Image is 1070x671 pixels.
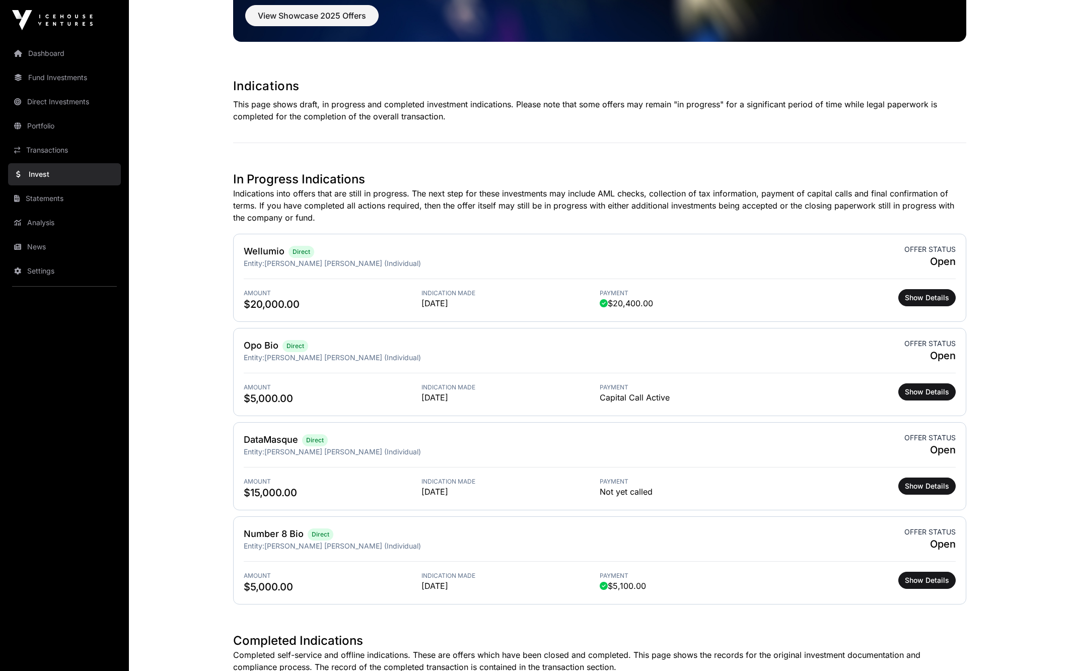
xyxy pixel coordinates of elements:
[421,486,600,498] span: [DATE]
[244,486,422,500] span: $15,000.00
[904,527,956,537] span: Offer status
[8,260,121,282] a: Settings
[244,528,304,539] a: Number 8 Bio
[905,293,949,303] span: Show Details
[600,580,646,592] span: $5,100.00
[244,572,422,580] span: Amount
[600,297,653,309] span: $20,400.00
[245,15,379,25] a: View Showcase 2025 Offers
[244,580,422,594] span: $5,000.00
[293,248,310,256] span: Direct
[264,542,421,550] span: [PERSON_NAME] [PERSON_NAME] (Individual)
[233,171,966,187] h1: In Progress Indications
[233,98,966,122] p: This page shows draft, in progress and completed investment indications. Please note that some of...
[421,289,600,297] span: Indication Made
[306,436,324,444] span: Direct
[8,187,121,210] a: Statements
[421,580,600,592] span: [DATE]
[8,115,121,137] a: Portfolio
[8,91,121,113] a: Direct Investments
[905,575,949,585] span: Show Details
[264,353,421,362] span: [PERSON_NAME] [PERSON_NAME] (Individual)
[244,259,264,267] span: Entity:
[244,383,422,391] span: Amount
[904,433,956,443] span: Offer status
[245,5,379,26] button: View Showcase 2025 Offers
[264,447,421,456] span: [PERSON_NAME] [PERSON_NAME] (Individual)
[904,537,956,551] span: Open
[233,78,966,94] h1: Indications
[600,572,778,580] span: Payment
[233,633,966,649] h1: Completed Indications
[244,297,422,311] span: $20,000.00
[244,340,278,351] a: Opo Bio
[898,383,956,400] button: Show Details
[904,339,956,349] span: Offer status
[898,289,956,306] button: Show Details
[421,391,600,404] span: [DATE]
[287,342,304,350] span: Direct
[600,289,778,297] span: Payment
[244,478,422,486] span: Amount
[258,10,366,22] span: View Showcase 2025 Offers
[905,387,949,397] span: Show Details
[1020,623,1070,671] iframe: Chat Widget
[8,139,121,161] a: Transactions
[600,391,670,404] span: Capital Call Active
[12,10,93,30] img: Icehouse Ventures Logo
[233,187,966,224] p: Indications into offers that are still in progress. The next step for these investments may inclu...
[8,212,121,234] a: Analysis
[421,572,600,580] span: Indication Made
[8,163,121,185] a: Invest
[8,42,121,64] a: Dashboard
[244,289,422,297] span: Amount
[600,383,778,391] span: Payment
[600,478,778,486] span: Payment
[421,478,600,486] span: Indication Made
[898,572,956,589] button: Show Details
[244,434,298,445] a: DataMasque
[244,353,264,362] span: Entity:
[421,383,600,391] span: Indication Made
[244,246,284,256] a: Wellumio
[904,443,956,457] span: Open
[904,254,956,269] span: Open
[312,530,329,539] span: Direct
[600,486,653,498] span: Not yet called
[264,259,421,267] span: [PERSON_NAME] [PERSON_NAME] (Individual)
[421,297,600,309] span: [DATE]
[244,447,264,456] span: Entity:
[8,236,121,258] a: News
[904,244,956,254] span: Offer status
[244,542,264,550] span: Entity:
[898,478,956,495] button: Show Details
[8,66,121,89] a: Fund Investments
[244,391,422,406] span: $5,000.00
[904,349,956,363] span: Open
[905,481,949,491] span: Show Details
